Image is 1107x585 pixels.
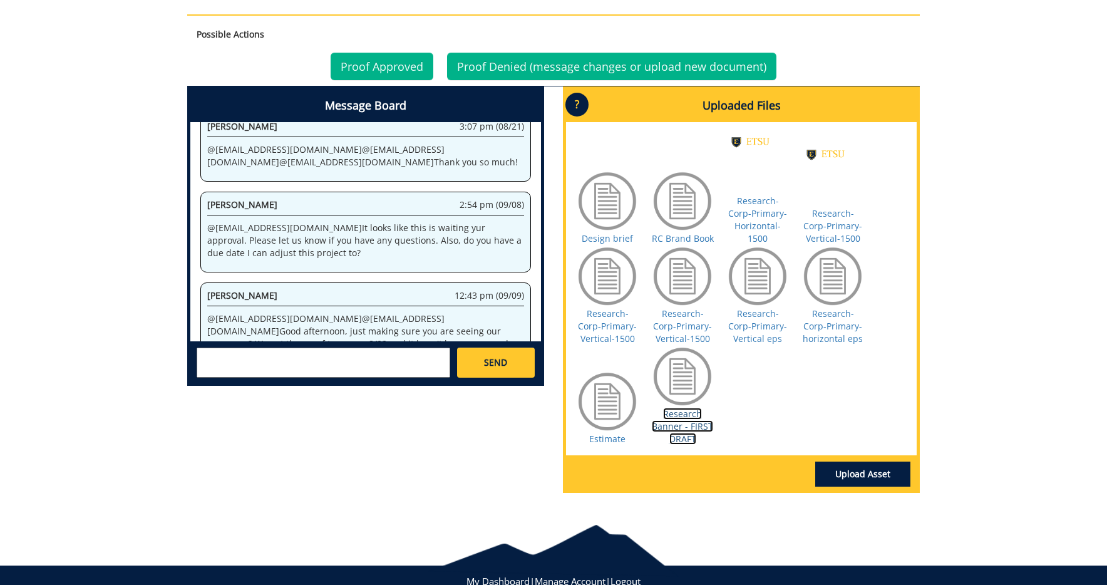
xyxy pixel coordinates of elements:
[578,308,637,344] a: Research-Corp-Primary-Vertical-1500
[207,143,524,168] p: @ [EMAIL_ADDRESS][DOMAIN_NAME] @ [EMAIL_ADDRESS][DOMAIN_NAME] @ [EMAIL_ADDRESS][DOMAIN_NAME] Than...
[197,348,450,378] textarea: messageToSend
[589,433,626,445] a: Estimate
[728,195,787,244] a: Research-Corp-Primary-Horizontal-1500
[207,199,277,210] span: [PERSON_NAME]
[582,232,633,244] a: Design brief
[803,308,863,344] a: Research-Corp-Primary-horizontal eps
[457,348,535,378] a: SEND
[728,308,787,344] a: Research-Corp-Primary-Vertical eps
[331,53,433,80] a: Proof Approved
[447,53,776,80] a: Proof Denied (message changes or upload new document)
[652,408,713,445] a: Research Banner - FIRST DRAFT
[207,289,277,301] span: [PERSON_NAME]
[652,232,714,244] a: RC Brand Book
[207,313,524,375] p: @ [EMAIL_ADDRESS][DOMAIN_NAME] @ [EMAIL_ADDRESS][DOMAIN_NAME] Good afternoon, just making sure yo...
[460,120,524,133] span: 3:07 pm (08/21)
[815,462,910,487] a: Upload Asset
[565,93,589,116] p: ?
[653,308,712,344] a: Research-Corp-Primary-Vertical-1500
[207,120,277,132] span: [PERSON_NAME]
[803,207,862,244] a: Research-Corp-Primary-Vertical-1500
[190,90,541,122] h4: Message Board
[455,289,524,302] span: 12:43 pm (09/09)
[566,90,917,122] h4: Uploaded Files
[207,222,524,259] p: @ [EMAIL_ADDRESS][DOMAIN_NAME] It looks like this is waiting yur approval. Please let us know if ...
[460,199,524,211] span: 2:54 pm (09/08)
[484,356,507,369] span: SEND
[197,28,264,40] strong: Possible Actions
